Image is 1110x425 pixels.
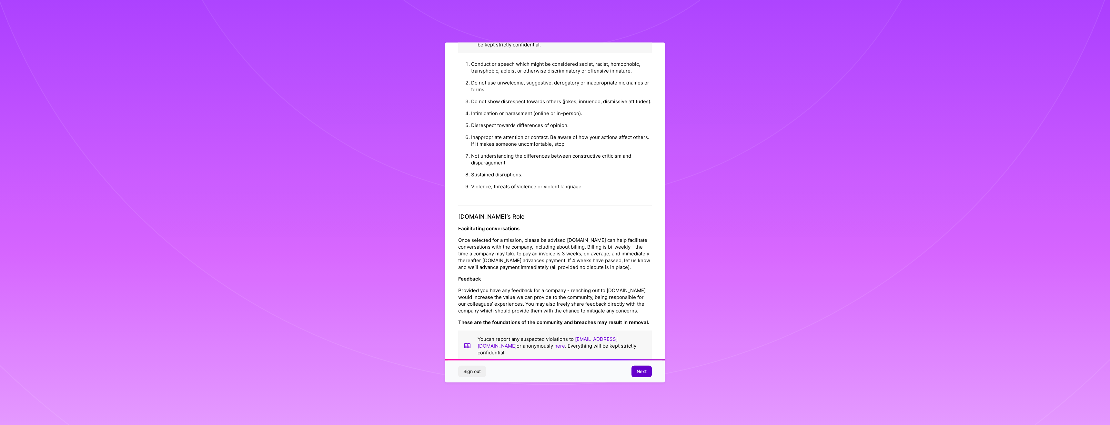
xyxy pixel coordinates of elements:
[463,28,471,48] img: book icon
[478,28,647,48] p: As a reminder: you can report any suspected violations to or anonymously . Everything will be kep...
[458,287,652,314] p: Provided you have any feedback for a company - reaching out to [DOMAIN_NAME] would increase the v...
[631,366,652,377] button: Next
[458,366,486,377] button: Sign out
[471,95,652,107] li: Do not show disrespect towards others (jokes, innuendo, dismissive attitudes).
[471,119,652,131] li: Disrespect towards differences of opinion.
[478,336,618,349] a: [EMAIL_ADDRESS][DOMAIN_NAME]
[637,368,647,375] span: Next
[463,368,481,375] span: Sign out
[471,169,652,181] li: Sustained disruptions.
[458,276,481,282] strong: Feedback
[458,237,652,271] p: Once selected for a mission, please be advised [DOMAIN_NAME] can help facilitate conversations wi...
[458,225,520,232] strong: Facilitating conversations
[471,150,652,169] li: Not understanding the differences between constructive criticism and disparagement.
[471,131,652,150] li: Inappropriate attention or contact. Be aware of how your actions affect others. If it makes someo...
[471,107,652,119] li: Intimidation or harassment (online or in-person).
[471,181,652,193] li: Violence, threats of violence or violent language.
[463,336,471,356] img: book icon
[458,213,652,220] h4: [DOMAIN_NAME]’s Role
[471,77,652,95] li: Do not use unwelcome, suggestive, derogatory or inappropriate nicknames or terms.
[458,319,649,325] strong: These are the foundations of the community and breaches may result in removal.
[471,58,652,77] li: Conduct or speech which might be considered sexist, racist, homophobic, transphobic, ableist or o...
[554,343,565,349] a: here
[478,336,647,356] p: You can report any suspected violations to or anonymously . Everything will be kept strictly conf...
